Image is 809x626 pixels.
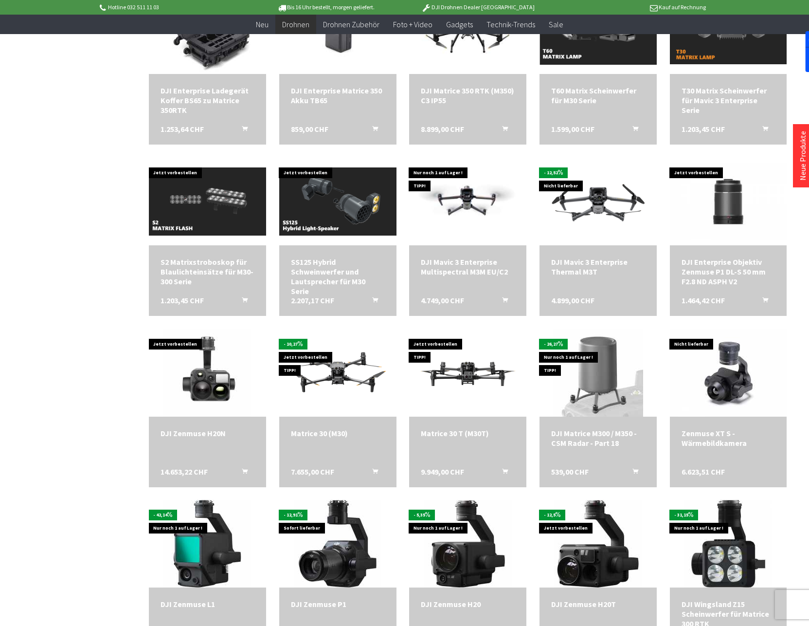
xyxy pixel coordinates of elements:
a: DJI Zenmuse L1 7.549,00 CHF In den Warenkorb [161,599,254,609]
a: DJI Zenmuse H20N 14.653,22 CHF In den Warenkorb [161,428,254,438]
a: Neue Produkte [798,131,808,181]
img: S2 Matrixstroboskop für Blaulichteinsätze für M30-300 Serie [149,167,266,236]
a: Technik-Trends [480,15,542,35]
a: DJI Zenmuse H20T 10.537,99 CHF In den Warenkorb [551,599,645,609]
button: In den Warenkorb [751,124,774,137]
div: DJI Enterprise Ladegerät Koffer BS65 zu Matrice 350RTK [161,86,254,115]
span: 1.203,45 CHF [161,295,204,305]
a: Sale [542,15,570,35]
button: In den Warenkorb [230,295,253,308]
img: DJI Zenmuse P1 [294,500,381,588]
img: Matrice 30 (M30) [279,340,396,406]
button: In den Warenkorb [490,467,514,479]
button: In den Warenkorb [490,124,514,137]
a: T60 Matrix Scheinwerfer für M30 Serie 1.599,00 CHF In den Warenkorb [551,86,645,105]
a: SS125 Hybrid Schweinwerfer und Lautsprecher für M30 Serie 2.207,17 CHF In den Warenkorb [291,257,385,296]
div: T60 Matrix Scheinwerfer für M30 Serie [551,86,645,105]
span: 4.749,00 CHF [421,295,464,305]
button: In den Warenkorb [751,295,774,308]
div: DJI Zenmuse H20N [161,428,254,438]
div: DJI Mavic 3 Enterprise Thermal M3T [551,257,645,276]
div: DJI Enterprise Matrice 350 Akku TB65 [291,86,385,105]
a: Drohnen Zubehör [316,15,386,35]
p: Kauf auf Rechnung [554,1,706,13]
a: Matrice 30 (M30) 7.655,00 CHF In den Warenkorb [291,428,385,438]
a: T30 Matrix Scheinwerfer für Mavic 3 Enterprise Serie 1.203,45 CHF In den Warenkorb [682,86,775,115]
span: 8.899,00 CHF [421,124,464,134]
div: DJI Mavic 3 Enterprise Multispectral M3M EU/C2 [421,257,515,276]
span: 6.623,51 CHF [682,467,725,477]
img: DJI Matrice M300 / M350 - CSM Radar - Part 18 [553,329,643,417]
a: DJI Enterprise Matrice 350 Akku TB65 859,00 CHF In den Warenkorb [291,86,385,105]
span: 9.949,00 CHF [421,467,464,477]
div: Matrice 30 T (M30T) [421,428,515,438]
div: SS125 Hybrid Schweinwerfer und Lautsprecher für M30 Serie [291,257,385,296]
div: Matrice 30 (M30) [291,428,385,438]
span: 14.653,22 CHF [161,467,208,477]
a: DJI Matrice 350 RTK (M350) C3 IP55 8.899,00 CHF In den Warenkorb [421,86,515,105]
span: 539,00 CHF [551,467,589,477]
div: Zenmuse XT S - Wärmebildkamera [682,428,775,448]
div: DJI Zenmuse H20 [421,599,515,609]
button: In den Warenkorb [230,124,253,137]
a: DJI Zenmuse P1 5.478,00 CHF In den Warenkorb [291,599,385,609]
img: DJI Mavic 3 Enterprise Multispectral M3M EU/C2 [409,168,526,235]
span: Drohnen [282,19,309,29]
div: DJI Matrice 350 RTK (M350) C3 IP55 [421,86,515,105]
button: In den Warenkorb [360,124,384,137]
button: In den Warenkorb [621,124,644,137]
div: DJI Matrice M300 / M350 - CSM Radar - Part 18 [551,428,645,448]
img: DJI Zenmuse L1 [163,500,251,588]
a: DJI Matrice M300 / M350 - CSM Radar - Part 18 539,00 CHF In den Warenkorb [551,428,645,448]
img: DJI Zenmuse H20T [554,500,642,588]
span: Drohnen Zubehör [323,19,379,29]
span: 859,00 CHF [291,124,328,134]
button: In den Warenkorb [360,467,384,479]
img: DJI Enterprise Objektiv Zenmuse P1 DL-S 50 mm F2.8 ND ASPH V2 [670,163,787,241]
a: DJI Enterprise Ladegerät Koffer BS65 zu Matrice 350RTK 1.253,64 CHF In den Warenkorb [161,86,254,115]
span: 7.655,00 CHF [291,467,334,477]
div: T30 Matrix Scheinwerfer für Mavic 3 Enterprise Serie [682,86,775,115]
div: DJI Enterprise Objektiv Zenmuse P1 DL-S 50 mm F2.8 ND ASPH V2 [682,257,775,286]
a: Matrice 30 T (M30T) 9.949,00 CHF In den Warenkorb [421,428,515,438]
span: 4.899,00 CHF [551,295,594,305]
a: Zenmuse XT S - Wärmebildkamera 6.623,51 CHF [682,428,775,448]
span: Sale [549,19,563,29]
img: Matrice 30 T (M30T) [409,340,526,406]
img: Zenmuse XT S - Wärmebildkamera [670,329,787,417]
p: Bis 16 Uhr bestellt, morgen geliefert. [250,1,402,13]
button: In den Warenkorb [230,467,253,479]
a: S2 Matrixstroboskop für Blaulichteinsätze für M30-300 Serie 1.203,45 CHF In den Warenkorb [161,257,254,286]
a: DJI Zenmuse H20 3.799,00 CHF In den Warenkorb [421,599,515,609]
span: 1.203,45 CHF [682,124,725,134]
img: DJI Mavic 3 Enterprise Thermal M3T [539,168,657,235]
img: SS125 Hybrid Schweinwerfer und Lautsprecher für M30 Serie [279,167,396,236]
img: DJI Zenmuse H20N [163,329,251,417]
button: In den Warenkorb [621,467,644,479]
a: Neu [249,15,275,35]
div: DJI Zenmuse L1 [161,599,254,609]
span: 1.464,42 CHF [682,295,725,305]
img: DJI Zenmuse H20 [424,500,512,588]
span: Gadgets [446,19,473,29]
span: 1.599,00 CHF [551,124,594,134]
div: DJI Zenmuse P1 [291,599,385,609]
button: In den Warenkorb [490,295,514,308]
a: DJI Enterprise Objektiv Zenmuse P1 DL-S 50 mm F2.8 ND ASPH V2 1.464,42 CHF In den Warenkorb [682,257,775,286]
span: Technik-Trends [486,19,535,29]
div: S2 Matrixstroboskop für Blaulichteinsätze für M30-300 Serie [161,257,254,286]
a: DJI Mavic 3 Enterprise Thermal M3T 4.899,00 CHF [551,257,645,276]
span: Neu [256,19,269,29]
span: Foto + Video [393,19,432,29]
a: Foto + Video [386,15,439,35]
a: Drohnen [275,15,316,35]
img: DJI Wingsland Z15 Scheinwerfer für Matrice 300 RTK [684,500,772,588]
span: 1.253,64 CHF [161,124,204,134]
div: DJI Zenmuse H20T [551,599,645,609]
button: In den Warenkorb [360,295,384,308]
a: DJI Mavic 3 Enterprise Multispectral M3M EU/C2 4.749,00 CHF In den Warenkorb [421,257,515,276]
a: Gadgets [439,15,480,35]
p: DJI Drohnen Dealer [GEOGRAPHIC_DATA] [402,1,554,13]
p: Hotline 032 511 11 03 [98,1,250,13]
span: 2.207,17 CHF [291,295,334,305]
